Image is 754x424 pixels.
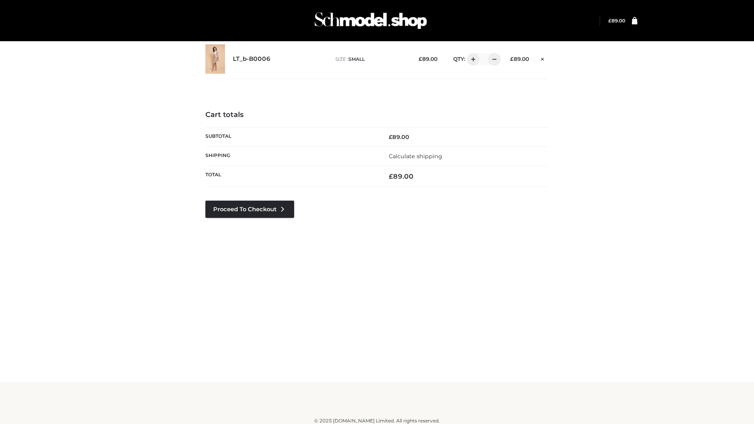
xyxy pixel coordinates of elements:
span: £ [389,172,393,180]
bdi: 89.00 [419,56,437,62]
a: Calculate shipping [389,153,442,160]
bdi: 89.00 [608,18,625,24]
p: size : [335,56,406,63]
span: £ [419,56,422,62]
span: £ [389,133,392,141]
a: Proceed to Checkout [205,201,294,218]
div: QTY: [445,53,498,66]
bdi: 89.00 [389,133,409,141]
bdi: 89.00 [389,172,414,180]
bdi: 89.00 [510,56,529,62]
a: Remove this item [537,53,549,63]
th: Total [205,166,377,187]
span: £ [608,18,611,24]
th: Shipping [205,146,377,166]
span: SMALL [348,56,365,62]
a: LT_b-B0006 [233,55,271,63]
span: £ [510,56,514,62]
a: £89.00 [608,18,625,24]
img: Schmodel Admin 964 [312,5,430,36]
h4: Cart totals [205,111,549,119]
th: Subtotal [205,127,377,146]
